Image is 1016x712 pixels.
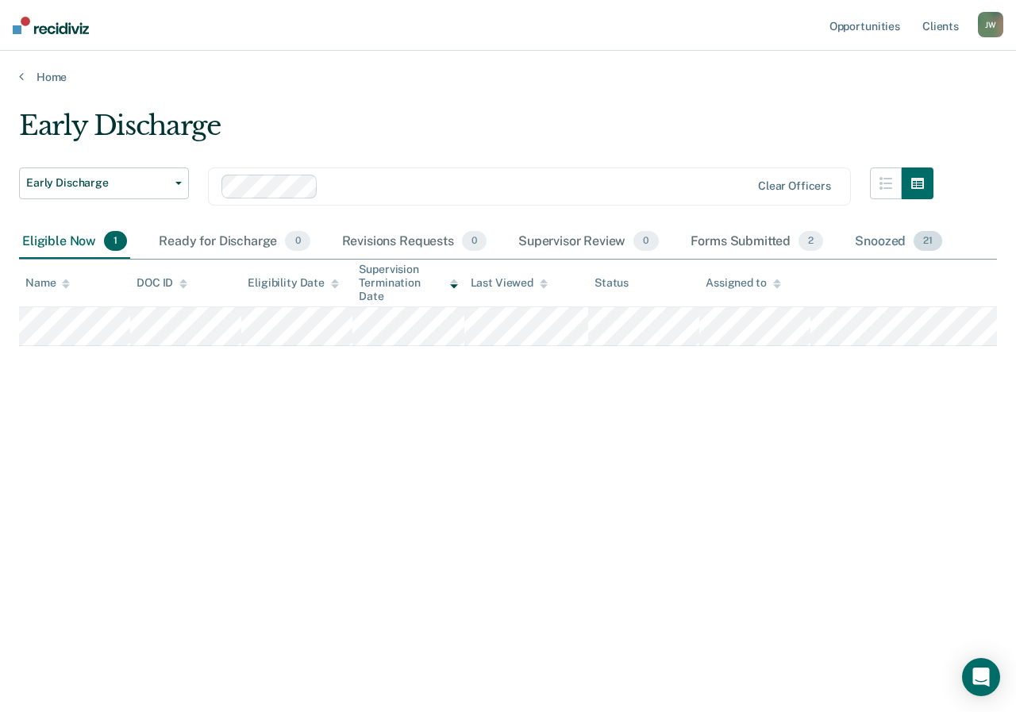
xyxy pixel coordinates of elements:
div: Forms Submitted2 [687,225,827,260]
a: Home [19,70,997,84]
div: Eligibility Date [248,276,339,290]
div: Clear officers [758,179,831,193]
div: Name [25,276,70,290]
img: Recidiviz [13,17,89,34]
div: Open Intercom Messenger [962,658,1000,696]
div: Supervisor Review0 [515,225,662,260]
div: Early Discharge [19,110,933,155]
div: J W [978,12,1003,37]
button: JW [978,12,1003,37]
div: Status [595,276,629,290]
div: Ready for Discharge0 [156,225,313,260]
span: Early Discharge [26,176,169,190]
div: Supervision Termination Date [359,263,457,302]
span: 2 [799,231,823,252]
div: Assigned to [706,276,780,290]
div: Revisions Requests0 [339,225,490,260]
span: 1 [104,231,127,252]
span: 0 [462,231,487,252]
div: DOC ID [137,276,187,290]
button: Early Discharge [19,167,189,199]
div: Last Viewed [471,276,548,290]
div: Snoozed21 [852,225,945,260]
span: 21 [914,231,942,252]
div: Eligible Now1 [19,225,130,260]
span: 0 [285,231,310,252]
span: 0 [633,231,658,252]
